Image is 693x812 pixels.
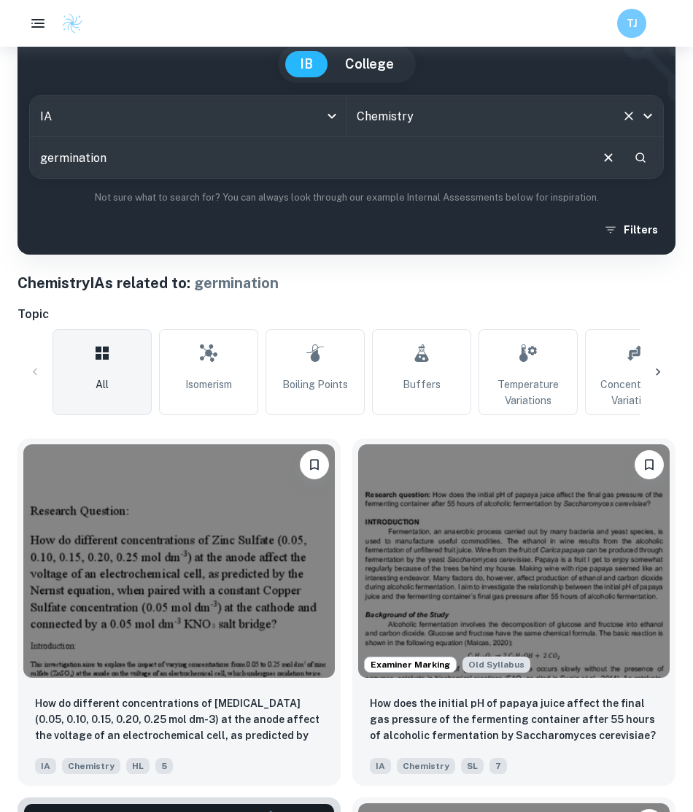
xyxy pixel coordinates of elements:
[30,96,346,136] div: IA
[462,657,530,673] span: Old Syllabus
[358,444,670,678] img: Chemistry IA example thumbnail: How does the initial pH of papaya juice
[285,51,328,77] button: IB
[489,758,507,774] span: 7
[30,137,589,178] input: E.g. enthalpy of combustion, Winkler method, phosphate and temperature...
[352,438,675,786] a: Examiner MarkingStarting from the May 2025 session, the Chemistry IA requirements have changed. I...
[96,376,109,393] span: All
[194,274,279,292] span: germination
[18,438,341,786] a: BookmarkHow do different concentrations of Zinc Sulfate (0.05, 0.10, 0.15, 0.20, 0.25 mol dm-3) a...
[35,758,56,774] span: IA
[365,658,456,671] span: Examiner Marking
[62,758,120,774] span: Chemistry
[300,450,329,479] button: Bookmark
[595,144,622,171] button: Clear
[635,450,664,479] button: Bookmark
[155,758,173,774] span: 5
[592,376,678,409] span: Concentration Variations
[23,444,335,678] img: Chemistry IA example thumbnail: How do different concentrations of Zinc
[35,695,323,745] p: How do different concentrations of Zinc Sulfate (0.05, 0.10, 0.15, 0.20, 0.25 mol dm-3) at the an...
[330,51,409,77] button: College
[282,376,348,393] span: Boiling Points
[600,217,664,243] button: Filters
[18,306,675,323] h6: Topic
[126,758,150,774] span: HL
[61,12,83,34] img: Clastify logo
[628,145,653,170] button: Search
[29,190,664,205] p: Not sure what to search for? You can always look through our example Internal Assessments below f...
[18,272,675,294] h1: Chemistry IAs related to:
[370,695,658,743] p: How does the initial pH of papaya juice affect the final gas pressure of the fermenting container...
[617,9,646,38] button: TJ
[462,657,530,673] div: Starting from the May 2025 session, the Chemistry IA requirements have changed. It's OK to refer ...
[485,376,571,409] span: Temperature Variations
[370,758,391,774] span: IA
[461,758,484,774] span: SL
[619,106,639,126] button: Clear
[397,758,455,774] span: Chemistry
[624,15,640,31] h6: TJ
[53,12,83,34] a: Clastify logo
[403,376,441,393] span: Buffers
[185,376,232,393] span: Isomerism
[638,106,658,126] button: Open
